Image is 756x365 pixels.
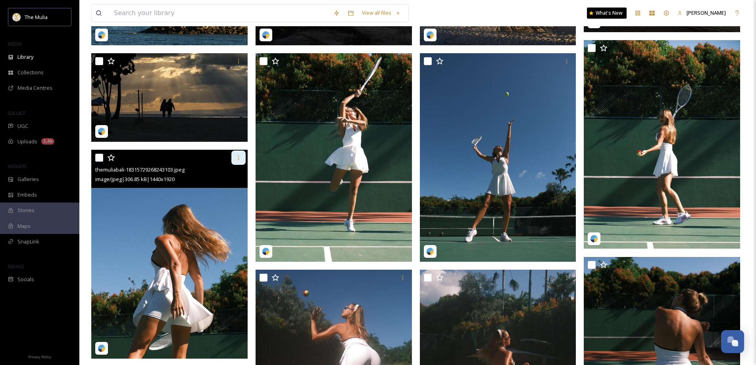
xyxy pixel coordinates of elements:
span: UGC [17,122,28,130]
span: SnapLink [17,238,39,245]
span: Media Centres [17,84,52,92]
img: mulia_logo.png [13,13,21,21]
span: COLLECT [8,110,25,116]
div: 1.4k [41,138,54,145]
img: snapsea-logo.png [590,235,598,243]
span: SOCIALS [8,263,24,269]
span: Uploads [17,138,37,145]
img: snapsea-logo.png [98,344,106,352]
img: themuliabali-17976513653858424.jpeg [256,53,412,262]
span: The Mulia [25,14,48,21]
a: View all files [358,5,404,21]
span: Maps [17,222,31,230]
img: snapsea-logo.png [426,247,434,255]
img: themuliabali-18315729268243103.jpeg [91,150,248,358]
input: Search your library [110,4,329,22]
span: Privacy Policy [28,354,51,359]
span: themuliabali-18315729268243103.jpeg [95,166,185,173]
span: Collections [17,69,44,76]
button: Open Chat [721,330,744,353]
span: Galleries [17,176,39,183]
span: MEDIA [8,41,22,47]
a: Privacy Policy [28,351,51,361]
a: [PERSON_NAME] [673,5,730,21]
img: snapsea-logo.png [426,31,434,39]
span: [PERSON_NAME] [687,9,726,16]
span: image/jpeg | 306.85 kB | 1440 x 1920 [95,176,175,183]
a: What's New [587,8,627,19]
span: Embeds [17,191,37,199]
img: snapsea-logo.png [98,127,106,135]
span: Stories [17,207,35,214]
span: Library [17,53,33,61]
img: themuliabali-18317312869237125.jpeg [584,40,740,249]
img: snapsea-logo.png [98,31,106,39]
img: themuliabali-18358237318156974.jpeg [420,53,576,262]
img: themuliabali-18281629864259384.jpeg [91,53,248,142]
img: snapsea-logo.png [262,31,270,39]
span: WIDGETS [8,163,26,169]
img: snapsea-logo.png [262,247,270,255]
span: Socials [17,276,34,283]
